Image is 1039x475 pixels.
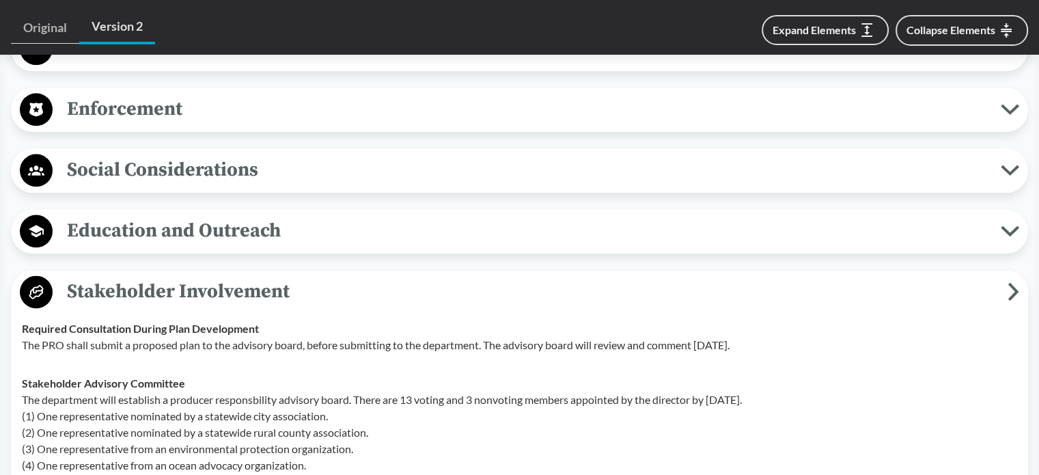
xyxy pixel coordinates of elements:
[22,337,1017,353] p: The PRO shall submit a proposed plan to the advisory board, before submitting to the department. ...
[16,153,1023,188] button: Social Considerations
[16,275,1023,310] button: Stakeholder Involvement
[16,214,1023,249] button: Education and Outreach
[53,154,1001,185] span: Social Considerations
[53,94,1001,124] span: Enforcement
[896,15,1028,46] button: Collapse Elements
[762,15,889,45] button: Expand Elements
[53,276,1008,307] span: Stakeholder Involvement
[79,11,155,44] a: Version 2
[16,92,1023,127] button: Enforcement
[53,215,1001,246] span: Education and Outreach
[22,322,259,335] strong: Required Consultation During Plan Development
[11,12,79,44] a: Original
[22,377,185,390] strong: Stakeholder Advisory Committee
